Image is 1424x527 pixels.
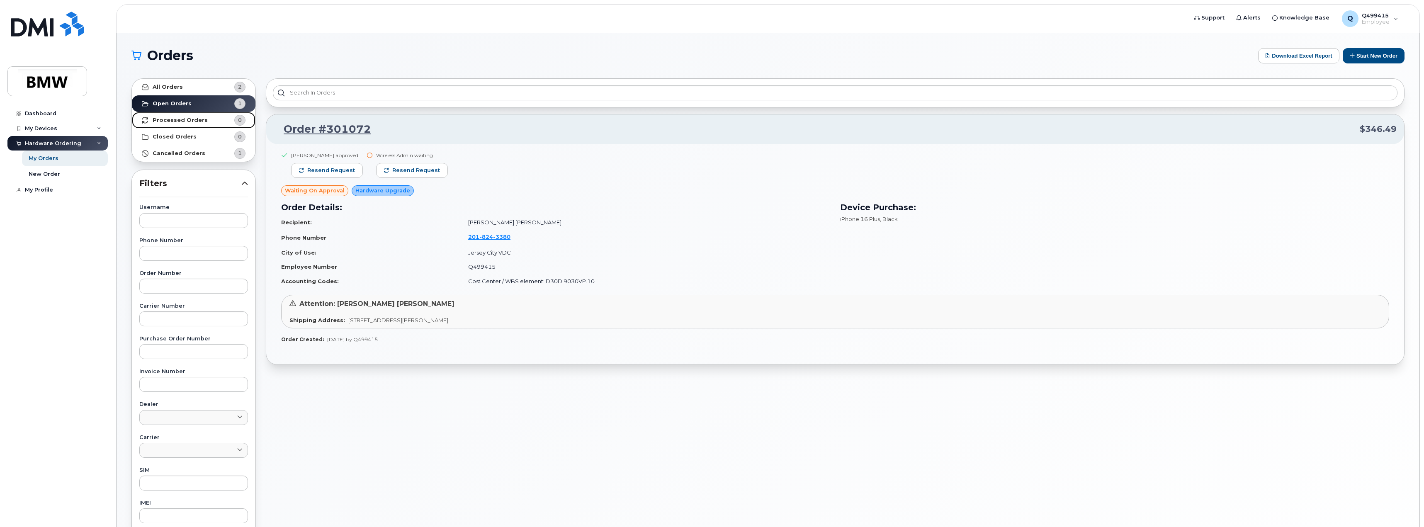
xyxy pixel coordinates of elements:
[147,49,193,62] span: Orders
[238,100,242,107] span: 1
[238,133,242,141] span: 0
[291,163,363,178] button: Resend request
[153,150,205,157] strong: Cancelled Orders
[840,216,880,222] span: iPhone 16 Plus
[299,300,454,308] span: Attention: [PERSON_NAME] [PERSON_NAME]
[139,402,248,407] label: Dealer
[274,122,371,137] a: Order #301072
[468,233,510,240] span: 201
[132,112,255,129] a: Processed Orders0
[139,468,248,473] label: SIM
[281,336,324,342] strong: Order Created:
[880,216,898,222] span: , Black
[479,233,493,240] span: 824
[281,249,316,256] strong: City of Use:
[281,234,326,241] strong: Phone Number
[461,260,830,274] td: Q499415
[238,83,242,91] span: 2
[840,201,1389,214] h3: Device Purchase:
[376,163,448,178] button: Resend request
[273,85,1397,100] input: Search in orders
[139,304,248,309] label: Carrier Number
[238,149,242,157] span: 1
[139,500,248,506] label: IMEI
[139,238,248,243] label: Phone Number
[392,167,440,174] span: Resend request
[1258,48,1339,63] button: Download Excel Report
[461,274,830,289] td: Cost Center / WBS element: D30D.9030VP.10
[327,336,378,342] span: [DATE] by Q499415
[153,117,208,124] strong: Processed Orders
[153,100,192,107] strong: Open Orders
[289,317,345,323] strong: Shipping Address:
[139,177,241,189] span: Filters
[1360,123,1397,135] span: $346.49
[1388,491,1418,521] iframe: Messenger Launcher
[139,435,248,440] label: Carrier
[132,95,255,112] a: Open Orders1
[132,79,255,95] a: All Orders2
[153,84,183,90] strong: All Orders
[376,152,448,159] div: Wireless Admin waiting
[139,205,248,210] label: Username
[139,271,248,276] label: Order Number
[132,129,255,145] a: Closed Orders0
[307,167,355,174] span: Resend request
[281,201,830,214] h3: Order Details:
[348,317,448,323] span: [STREET_ADDRESS][PERSON_NAME]
[153,134,197,140] strong: Closed Orders
[461,245,830,260] td: Jersey City VDC
[139,369,248,374] label: Invoice Number
[493,233,510,240] span: 3380
[468,233,520,240] a: 2018243380
[238,116,242,124] span: 0
[285,187,345,194] span: Waiting On Approval
[281,278,339,284] strong: Accounting Codes:
[139,336,248,342] label: Purchase Order Number
[355,187,410,194] span: Hardware Upgrade
[1343,48,1405,63] button: Start New Order
[281,263,337,270] strong: Employee Number
[291,152,363,159] div: [PERSON_NAME] approved
[281,219,312,226] strong: Recipient:
[132,145,255,162] a: Cancelled Orders1
[461,215,830,230] td: [PERSON_NAME] [PERSON_NAME]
